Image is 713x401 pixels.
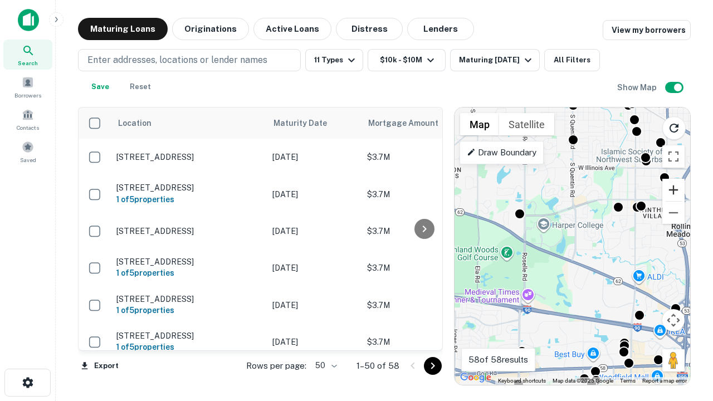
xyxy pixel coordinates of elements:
h6: 1 of 5 properties [116,267,261,279]
button: Go to next page [424,357,442,375]
p: [DATE] [272,225,356,237]
span: Maturity Date [274,116,341,130]
p: Rows per page: [246,359,306,373]
p: $3.7M [367,151,478,163]
a: Contacts [3,104,52,134]
a: View my borrowers [603,20,691,40]
img: capitalize-icon.png [18,9,39,31]
p: Enter addresses, locations or lender names [87,53,267,67]
button: Reload search area [662,116,686,140]
p: [DATE] [272,188,356,200]
button: All Filters [544,49,600,71]
a: Borrowers [3,72,52,102]
button: Distress [336,18,403,40]
button: $10k - $10M [368,49,446,71]
p: [DATE] [272,336,356,348]
button: Lenders [407,18,474,40]
a: Report a map error [642,378,687,384]
p: [DATE] [272,299,356,311]
th: Maturity Date [267,107,362,139]
button: Save your search to get updates of matches that match your search criteria. [82,76,118,98]
button: Zoom in [662,179,685,201]
th: Location [111,107,267,139]
div: 50 [311,358,339,374]
button: Zoom out [662,202,685,224]
span: Saved [20,155,36,164]
button: Active Loans [253,18,331,40]
span: Search [18,58,38,67]
p: 1–50 of 58 [356,359,399,373]
h6: Show Map [617,81,658,94]
button: Maturing [DATE] [450,49,540,71]
button: Toggle fullscreen view [662,145,685,168]
p: $3.7M [367,225,478,237]
p: [STREET_ADDRESS] [116,331,261,341]
button: Keyboard shortcuts [498,377,546,385]
p: Draw Boundary [467,146,536,159]
span: Borrowers [14,91,41,100]
h6: 1 of 5 properties [116,304,261,316]
p: 58 of 58 results [468,353,528,366]
a: Terms (opens in new tab) [620,378,636,384]
p: $3.7M [367,262,478,274]
p: [STREET_ADDRESS] [116,226,261,236]
iframe: Chat Widget [657,312,713,365]
p: [DATE] [272,151,356,163]
span: Mortgage Amount [368,116,453,130]
button: Show satellite imagery [499,113,554,135]
div: 0 0 [455,107,690,385]
button: Maturing Loans [78,18,168,40]
p: [STREET_ADDRESS] [116,183,261,193]
span: Contacts [17,123,39,132]
button: Show street map [460,113,499,135]
button: Enter addresses, locations or lender names [78,49,301,71]
span: Location [118,116,152,130]
p: $3.7M [367,299,478,311]
button: Originations [172,18,249,40]
h6: 1 of 5 properties [116,341,261,353]
h6: 1 of 5 properties [116,193,261,206]
div: Maturing [DATE] [459,53,535,67]
p: $3.7M [367,336,478,348]
p: [STREET_ADDRESS] [116,152,261,162]
button: Map camera controls [662,309,685,331]
p: [STREET_ADDRESS] [116,294,261,304]
button: Reset [123,76,158,98]
a: Open this area in Google Maps (opens a new window) [457,370,494,385]
button: 11 Types [305,49,363,71]
img: Google [457,370,494,385]
p: [STREET_ADDRESS] [116,257,261,267]
span: Map data ©2025 Google [553,378,613,384]
button: Export [78,358,121,374]
p: $3.7M [367,188,478,200]
p: [DATE] [272,262,356,274]
th: Mortgage Amount [362,107,484,139]
a: Saved [3,136,52,167]
a: Search [3,40,52,70]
